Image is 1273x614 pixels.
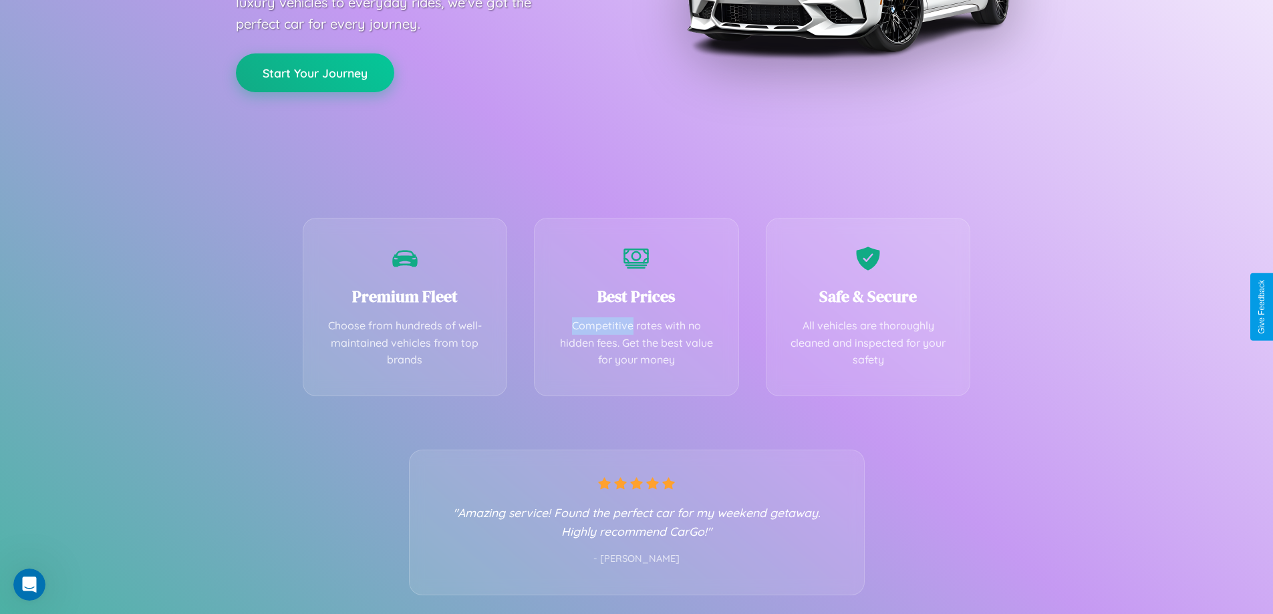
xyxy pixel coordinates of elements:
p: All vehicles are thoroughly cleaned and inspected for your safety [787,317,950,369]
h3: Best Prices [555,285,718,307]
p: "Amazing service! Found the perfect car for my weekend getaway. Highly recommend CarGo!" [436,503,837,541]
p: Choose from hundreds of well-maintained vehicles from top brands [323,317,487,369]
iframe: Intercom live chat [13,569,45,601]
button: Start Your Journey [236,53,394,92]
h3: Premium Fleet [323,285,487,307]
h3: Safe & Secure [787,285,950,307]
p: Competitive rates with no hidden fees. Get the best value for your money [555,317,718,369]
p: - [PERSON_NAME] [436,551,837,568]
div: Give Feedback [1257,280,1266,334]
